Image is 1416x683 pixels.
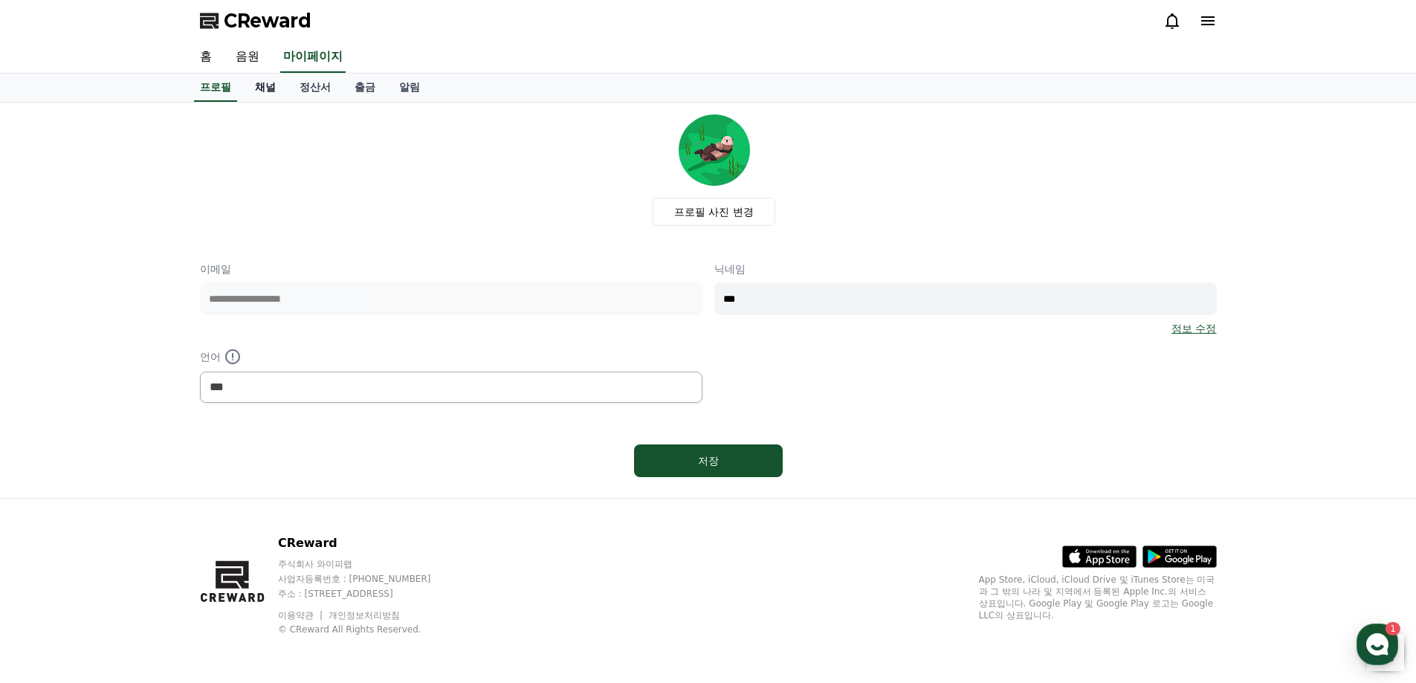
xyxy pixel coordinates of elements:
a: 알림 [387,74,432,102]
p: 언어 [200,348,702,366]
a: CReward [200,9,311,33]
button: 저장 [634,444,783,477]
a: 출금 [343,74,387,102]
p: CReward [278,534,459,552]
span: 대화 [136,494,154,506]
p: 사업자등록번호 : [PHONE_NUMBER] [278,573,459,585]
a: 정보 수정 [1171,321,1216,336]
a: 프로필 [194,74,237,102]
a: 음원 [224,42,271,73]
a: 이용약관 [278,610,325,621]
p: 주소 : [STREET_ADDRESS] [278,588,459,600]
a: 채널 [243,74,288,102]
span: 설정 [230,493,248,505]
a: 설정 [192,471,285,508]
span: 홈 [47,493,56,505]
p: 닉네임 [714,262,1217,276]
p: 주식회사 와이피랩 [278,558,459,570]
a: 개인정보처리방침 [329,610,400,621]
a: 홈 [188,42,224,73]
span: CReward [224,9,311,33]
a: 정산서 [288,74,343,102]
span: 1 [151,470,156,482]
p: © CReward All Rights Reserved. [278,624,459,635]
a: 홈 [4,471,98,508]
label: 프로필 사진 변경 [653,198,775,226]
p: App Store, iCloud, iCloud Drive 및 iTunes Store는 미국과 그 밖의 나라 및 지역에서 등록된 Apple Inc.의 서비스 상표입니다. Goo... [979,574,1217,621]
a: 마이페이지 [280,42,346,73]
a: 1대화 [98,471,192,508]
div: 저장 [664,453,753,468]
p: 이메일 [200,262,702,276]
img: profile_image [679,114,750,186]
